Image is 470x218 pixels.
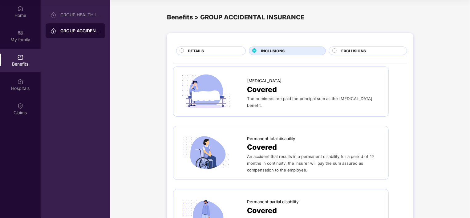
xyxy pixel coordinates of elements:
div: Benefits > GROUP ACCIDENTAL INSURANCE [167,12,413,22]
img: svg+xml;base64,PHN2ZyB3aWR0aD0iMjAiIGhlaWdodD0iMjAiIHZpZXdCb3g9IjAgMCAyMCAyMCIgZmlsbD0ibm9uZSIgeG... [17,30,23,36]
img: svg+xml;base64,PHN2ZyB3aWR0aD0iMjAiIGhlaWdodD0iMjAiIHZpZXdCb3g9IjAgMCAyMCAyMCIgZmlsbD0ibm9uZSIgeG... [51,28,57,34]
img: svg+xml;base64,PHN2ZyBpZD0iQmVuZWZpdHMiIHhtbG5zPSJodHRwOi8vd3d3LnczLm9yZy8yMDAwL3N2ZyIgd2lkdGg9Ij... [17,54,23,60]
img: svg+xml;base64,PHN2ZyB3aWR0aD0iMjAiIGhlaWdodD0iMjAiIHZpZXdCb3g9IjAgMCAyMCAyMCIgZmlsbD0ibm9uZSIgeG... [51,12,57,18]
span: Covered [247,84,277,95]
span: INCLUSIONS [261,48,285,54]
span: Permanent partial disability [247,199,298,205]
div: GROUP HEALTH INSURANCE [60,12,100,17]
img: svg+xml;base64,PHN2ZyBpZD0iQ2xhaW0iIHhtbG5zPSJodHRwOi8vd3d3LnczLm9yZy8yMDAwL3N2ZyIgd2lkdGg9IjIwIi... [17,103,23,109]
span: [MEDICAL_DATA] [247,78,282,84]
span: Permanent total disability [247,135,295,142]
img: svg+xml;base64,PHN2ZyBpZD0iSG9tZSIgeG1sbnM9Imh0dHA6Ly93d3cudzMub3JnLzIwMDAvc3ZnIiB3aWR0aD0iMjAiIG... [17,6,23,12]
img: icon [180,134,233,171]
img: svg+xml;base64,PHN2ZyBpZD0iSG9zcGl0YWxzIiB4bWxucz0iaHR0cDovL3d3dy53My5vcmcvMjAwMC9zdmciIHdpZHRoPS... [17,79,23,85]
span: Covered [247,142,277,153]
span: The nominees are paid the principal sum as the [MEDICAL_DATA] benefit. [247,96,372,108]
span: Covered [247,205,277,216]
span: DETAILS [188,48,204,54]
img: icon [180,73,233,110]
span: EXCLUSIONS [342,48,366,54]
div: GROUP ACCIDENTAL INSURANCE [60,28,100,34]
span: An accident that results in a permanent disability for a period of 12 months in continuity, the i... [247,154,375,172]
